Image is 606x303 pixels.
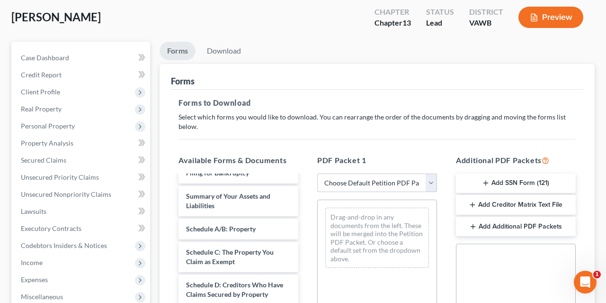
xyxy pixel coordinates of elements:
[593,271,601,278] span: 1
[317,155,437,166] h5: PDF Packet 1
[21,105,62,113] span: Real Property
[21,122,75,130] span: Personal Property
[199,42,249,60] a: Download
[186,159,285,177] span: Voluntary Petition for Individuals Filing for Bankruptcy
[13,186,150,203] a: Unsecured Nonpriority Claims
[13,203,150,220] a: Lawsuits
[21,190,111,198] span: Unsecured Nonpriority Claims
[518,7,583,28] button: Preview
[186,192,270,210] span: Summary of Your Assets and Liabilities
[160,42,196,60] a: Forms
[469,7,503,18] div: District
[426,7,454,18] div: Status
[186,225,256,233] span: Schedule A/B: Property
[178,155,298,166] h5: Available Forms & Documents
[21,54,69,62] span: Case Dashboard
[21,207,46,215] span: Lawsuits
[21,71,62,79] span: Credit Report
[21,88,60,96] span: Client Profile
[402,18,411,27] span: 13
[13,135,150,152] a: Property Analysis
[178,112,576,131] p: Select which forms you would like to download. You can rearrange the order of the documents by dr...
[456,174,576,193] button: Add SSN Form (121)
[21,224,81,232] span: Executory Contracts
[21,275,48,284] span: Expenses
[374,7,411,18] div: Chapter
[13,169,150,186] a: Unsecured Priority Claims
[178,97,576,109] h5: Forms to Download
[21,139,73,147] span: Property Analysis
[21,258,43,266] span: Income
[11,10,101,24] span: [PERSON_NAME]
[469,18,503,28] div: VAWB
[426,18,454,28] div: Lead
[325,208,429,268] div: Drag-and-drop in any documents from the left. These will be merged into the Petition PDF Packet. ...
[13,66,150,83] a: Credit Report
[21,173,99,181] span: Unsecured Priority Claims
[456,217,576,237] button: Add Additional PDF Packets
[13,220,150,237] a: Executory Contracts
[21,293,63,301] span: Miscellaneous
[374,18,411,28] div: Chapter
[456,155,576,166] h5: Additional PDF Packets
[171,75,195,87] div: Forms
[186,248,274,266] span: Schedule C: The Property You Claim as Exempt
[574,271,597,294] iframe: Intercom live chat
[21,156,66,164] span: Secured Claims
[456,195,576,215] button: Add Creditor Matrix Text File
[186,281,283,298] span: Schedule D: Creditors Who Have Claims Secured by Property
[13,49,150,66] a: Case Dashboard
[21,241,107,249] span: Codebtors Insiders & Notices
[13,152,150,169] a: Secured Claims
